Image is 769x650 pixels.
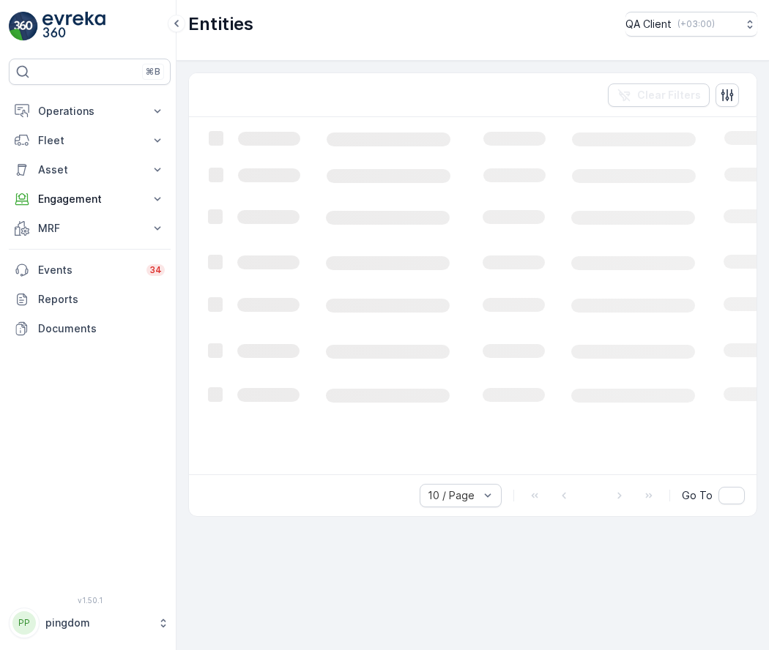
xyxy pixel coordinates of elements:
p: pingdom [45,616,150,630]
p: Fleet [38,133,141,148]
img: logo [9,12,38,41]
a: Events34 [9,255,171,285]
button: MRF [9,214,171,243]
button: Fleet [9,126,171,155]
div: PP [12,611,36,635]
a: Reports [9,285,171,314]
span: v 1.50.1 [9,596,171,605]
p: Operations [38,104,141,119]
button: Asset [9,155,171,184]
p: Clear Filters [637,88,701,102]
p: QA Client [625,17,672,31]
p: ⌘B [146,66,160,78]
button: Operations [9,97,171,126]
button: Clear Filters [608,83,710,107]
p: Documents [38,321,165,336]
p: Entities [188,12,253,36]
img: logo_light-DOdMpM7g.png [42,12,105,41]
p: Engagement [38,192,141,206]
p: ( +03:00 ) [677,18,715,30]
button: Engagement [9,184,171,214]
p: 34 [149,264,162,276]
span: Go To [682,488,713,503]
a: Documents [9,314,171,343]
p: Events [38,263,138,277]
p: Reports [38,292,165,307]
button: PPpingdom [9,608,171,638]
p: Asset [38,162,141,177]
button: QA Client(+03:00) [625,12,757,37]
p: MRF [38,221,141,236]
